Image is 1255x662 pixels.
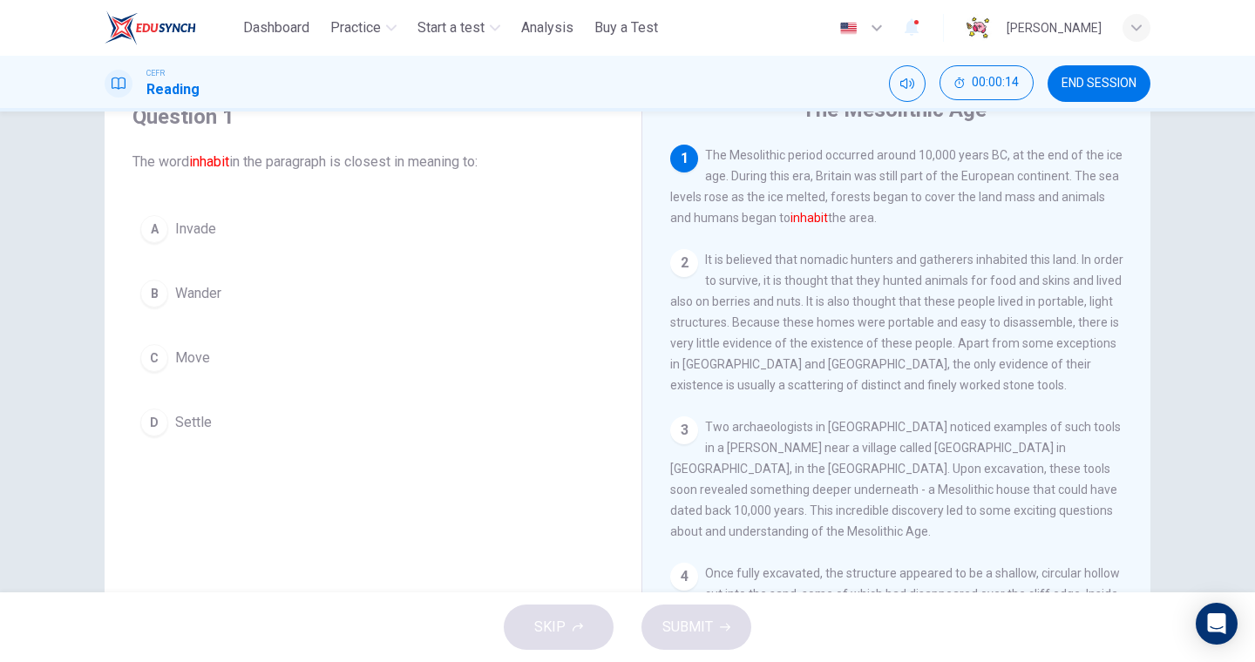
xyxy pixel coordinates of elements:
[236,12,316,44] button: Dashboard
[330,17,381,38] span: Practice
[132,272,614,315] button: BWander
[670,249,698,277] div: 2
[410,12,507,44] button: Start a test
[889,65,926,102] div: Mute
[243,17,309,38] span: Dashboard
[132,336,614,380] button: CMove
[175,412,212,433] span: Settle
[1196,603,1238,645] div: Open Intercom Messenger
[105,10,196,45] img: ELTC logo
[132,401,614,444] button: DSettle
[140,344,168,372] div: C
[587,12,665,44] button: Buy a Test
[965,14,993,42] img: Profile picture
[132,207,614,251] button: AInvade
[132,103,614,131] h4: Question 1
[140,409,168,436] div: D
[132,152,614,172] span: The word in the paragraph is closest in meaning to:
[1062,77,1136,91] span: END SESSION
[189,153,229,170] font: inhabit
[140,280,168,307] div: B
[175,283,221,304] span: Wander
[521,17,573,38] span: Analysis
[940,65,1034,102] div: Hide
[940,65,1034,100] button: 00:00:14
[146,67,165,79] span: CEFR
[175,219,216,240] span: Invade
[670,148,1123,225] span: The Mesolithic period occurred around 10,000 years BC, at the end of the ice age. During this era...
[1007,17,1102,38] div: [PERSON_NAME]
[972,76,1019,90] span: 00:00:14
[105,10,236,45] a: ELTC logo
[417,17,485,38] span: Start a test
[670,145,698,172] div: 1
[323,12,404,44] button: Practice
[1048,65,1150,102] button: END SESSION
[670,416,698,444] div: 3
[146,79,200,100] h1: Reading
[838,22,859,35] img: en
[175,348,210,368] span: Move
[670,253,1123,392] span: It is believed that nomadic hunters and gatherers inhabited this land. In order to survive, it is...
[514,12,580,44] button: Analysis
[140,215,168,243] div: A
[594,17,658,38] span: Buy a Test
[790,211,828,225] font: inhabit
[670,420,1121,538] span: Two archaeologists in [GEOGRAPHIC_DATA] noticed examples of such tools in a [PERSON_NAME] near a ...
[670,563,698,591] div: 4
